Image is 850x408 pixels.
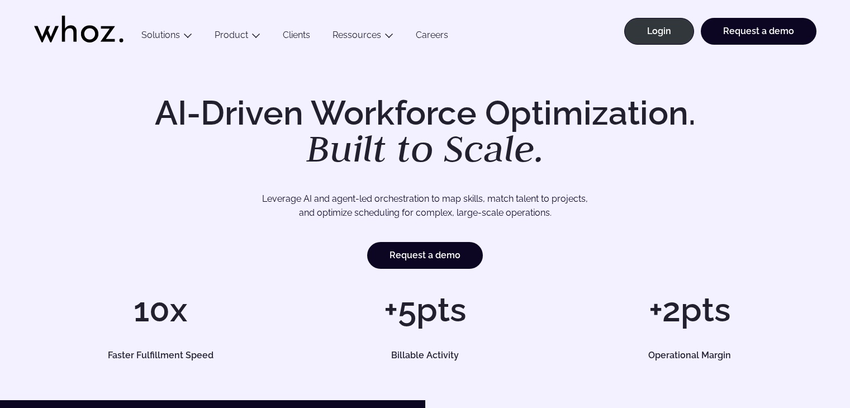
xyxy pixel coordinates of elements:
h1: +5pts [298,293,552,326]
h1: +2pts [563,293,816,326]
a: Request a demo [367,242,483,269]
a: Careers [405,30,459,45]
h5: Operational Margin [576,351,804,360]
h5: Faster Fulfillment Speed [46,351,274,360]
em: Built to Scale. [306,124,544,173]
a: Clients [272,30,321,45]
p: Leverage AI and agent-led orchestration to map skills, match talent to projects, and optimize sch... [73,192,777,220]
a: Request a demo [701,18,816,45]
button: Solutions [130,30,203,45]
h1: 10x [34,293,287,326]
iframe: Chatbot [776,334,834,392]
a: Ressources [333,30,381,40]
a: Product [215,30,248,40]
h1: AI-Driven Workforce Optimization. [139,96,711,168]
h5: Billable Activity [311,351,539,360]
button: Product [203,30,272,45]
a: Login [624,18,694,45]
button: Ressources [321,30,405,45]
